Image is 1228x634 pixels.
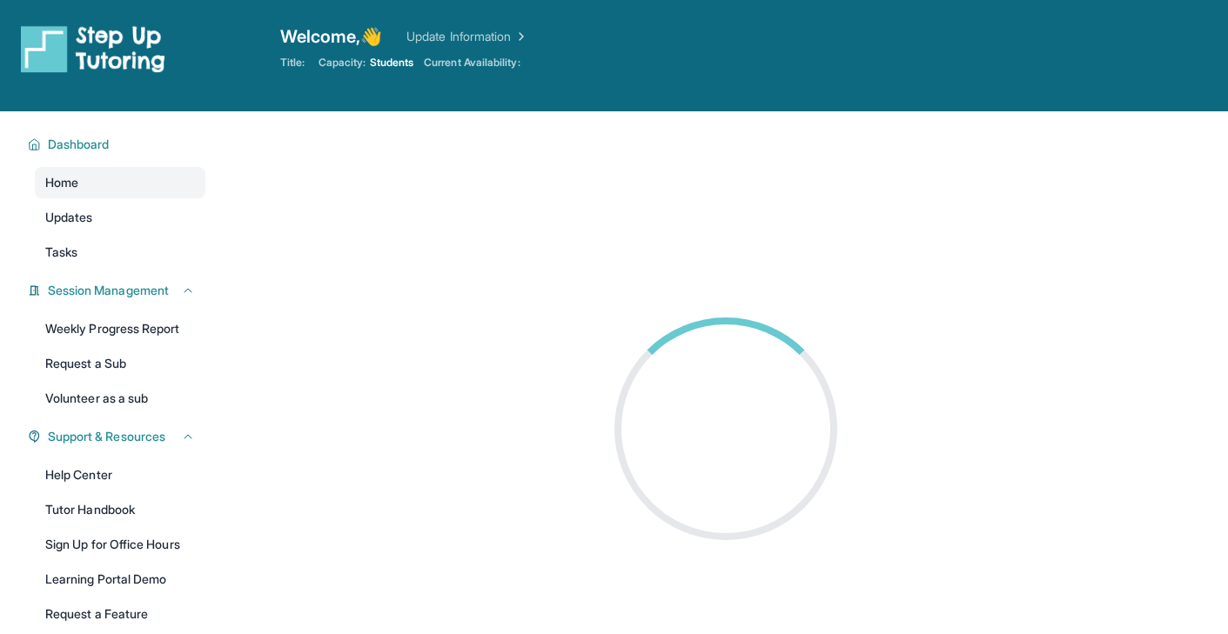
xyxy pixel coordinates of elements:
[48,136,110,153] span: Dashboard
[35,167,205,198] a: Home
[45,174,78,191] span: Home
[21,24,165,73] img: logo
[35,348,205,379] a: Request a Sub
[35,202,205,233] a: Updates
[511,28,528,45] img: Chevron Right
[45,244,77,261] span: Tasks
[35,459,205,491] a: Help Center
[45,209,93,226] span: Updates
[319,56,366,70] span: Capacity:
[424,56,520,70] span: Current Availability:
[35,237,205,268] a: Tasks
[370,56,414,70] span: Students
[35,529,205,560] a: Sign Up for Office Hours
[41,136,195,153] button: Dashboard
[41,282,195,299] button: Session Management
[35,564,205,595] a: Learning Portal Demo
[48,282,169,299] span: Session Management
[35,383,205,414] a: Volunteer as a sub
[35,598,205,630] a: Request a Feature
[280,56,305,70] span: Title:
[35,313,205,344] a: Weekly Progress Report
[35,494,205,525] a: Tutor Handbook
[280,24,383,49] span: Welcome, 👋
[406,28,528,45] a: Update Information
[48,428,165,445] span: Support & Resources
[41,428,195,445] button: Support & Resources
